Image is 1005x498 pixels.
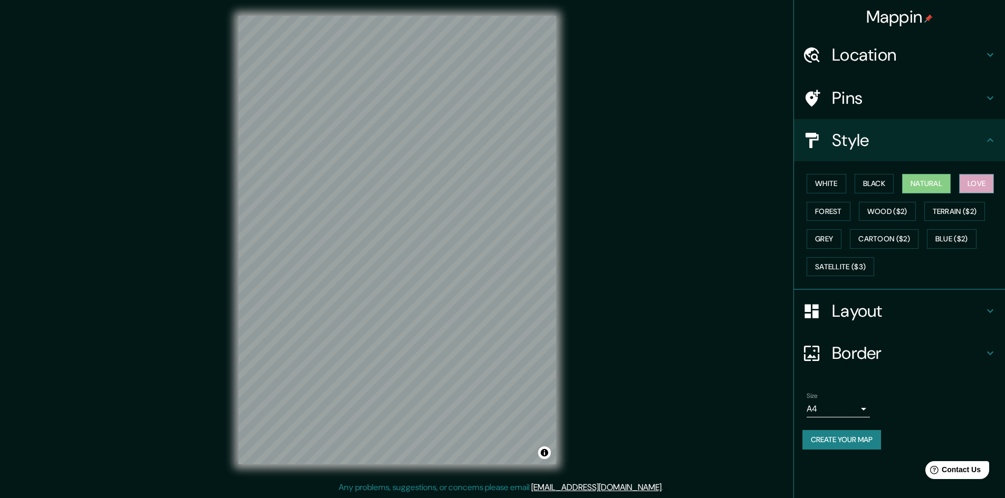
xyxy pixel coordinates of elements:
[832,87,984,109] h4: Pins
[802,430,881,450] button: Create your map
[902,174,951,193] button: Natural
[859,202,916,221] button: Wood ($2)
[807,202,850,221] button: Forest
[850,229,918,249] button: Cartoon ($2)
[855,174,894,193] button: Black
[794,34,1005,76] div: Location
[832,343,984,364] h4: Border
[866,6,933,27] h4: Mappin
[807,257,874,277] button: Satellite ($3)
[807,174,846,193] button: White
[807,229,841,249] button: Grey
[663,481,665,494] div: .
[832,130,984,151] h4: Style
[924,14,933,23] img: pin-icon.png
[538,446,551,459] button: Toggle attribution
[238,16,556,464] canvas: Map
[924,202,985,221] button: Terrain ($2)
[794,119,1005,161] div: Style
[794,77,1005,119] div: Pins
[959,174,994,193] button: Love
[531,482,662,493] a: [EMAIL_ADDRESS][DOMAIN_NAME]
[911,457,993,486] iframe: Help widget launcher
[665,481,667,494] div: .
[794,290,1005,332] div: Layout
[927,229,977,249] button: Blue ($2)
[339,481,663,494] p: Any problems, suggestions, or concerns please email .
[832,44,984,65] h4: Location
[794,332,1005,374] div: Border
[807,401,870,417] div: A4
[832,300,984,321] h4: Layout
[807,392,818,401] label: Size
